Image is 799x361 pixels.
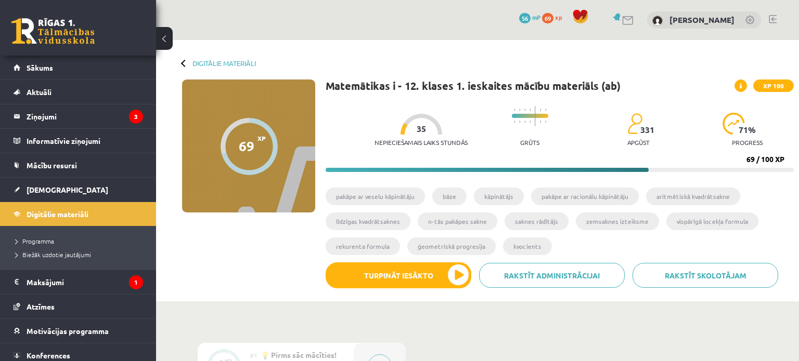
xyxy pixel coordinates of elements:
[16,236,146,246] a: Programma
[14,270,143,294] a: Maksājumi1
[540,121,541,123] img: icon-short-line-57e1e144782c952c97e751825c79c345078a6d821885a25fce030b3d8c18986b.svg
[27,326,109,336] span: Motivācijas programma
[16,250,91,259] span: Biežāk uzdotie jautājumi
[257,135,266,142] span: XP
[432,188,467,205] li: bāze
[479,263,625,288] a: Rakstīt administrācijai
[14,104,143,128] a: Ziņojumi3
[192,59,256,67] a: Digitālie materiāli
[326,212,410,230] li: līdzīgas kvadrātsaknes
[576,212,659,230] li: zemsaknes izteiksme
[129,110,143,124] i: 3
[540,109,541,111] img: icon-short-line-57e1e144782c952c97e751825c79c345078a6d821885a25fce030b3d8c18986b.svg
[474,188,524,205] li: kāpinātājs
[503,237,552,255] li: kvocients
[27,302,55,311] span: Atzīmes
[519,109,520,111] img: icon-short-line-57e1e144782c952c97e751825c79c345078a6d821885a25fce030b3d8c18986b.svg
[129,275,143,289] i: 1
[535,106,536,126] img: icon-long-line-d9ea69661e0d244f92f715978eff75569469978d946b2353a9bb055b3ed8787d.svg
[27,104,143,128] legend: Ziņojumi
[16,250,146,259] a: Biežāk uzdotie jautājumi
[666,212,758,230] li: vispārīgā locekļa formula
[14,178,143,202] a: [DEMOGRAPHIC_DATA]
[669,15,734,25] a: [PERSON_NAME]
[646,188,740,205] li: aritmētiskā kvadrātsakne
[417,124,426,133] span: 35
[14,202,143,226] a: Digitālie materiāli
[542,13,567,21] a: 69 xp
[627,113,642,135] img: students-c634bb4e5e11cddfef0936a35e636f08e4e9abd3cc4e673bd6f9a4125e45ecb1.svg
[27,129,143,153] legend: Informatīvie ziņojumi
[14,319,143,343] a: Motivācijas programma
[555,13,562,21] span: xp
[514,121,515,123] img: icon-short-line-57e1e144782c952c97e751825c79c345078a6d821885a25fce030b3d8c18986b.svg
[739,125,756,135] span: 71 %
[14,129,143,153] a: Informatīvie ziņojumi
[633,263,778,288] a: Rakstīt skolotājam
[627,139,650,146] p: apgūst
[753,79,794,92] span: XP 100
[11,18,95,44] a: Rīgas 1. Tālmācības vidusskola
[14,80,143,104] a: Aktuāli
[519,121,520,123] img: icon-short-line-57e1e144782c952c97e751825c79c345078a6d821885a25fce030b3d8c18986b.svg
[27,209,88,219] span: Digitālie materiāli
[545,121,546,123] img: icon-short-line-57e1e144782c952c97e751825c79c345078a6d821885a25fce030b3d8c18986b.svg
[514,109,515,111] img: icon-short-line-57e1e144782c952c97e751825c79c345078a6d821885a25fce030b3d8c18986b.svg
[519,13,540,21] a: 56 mP
[14,295,143,318] a: Atzīmes
[27,185,108,194] span: [DEMOGRAPHIC_DATA]
[239,138,254,154] div: 69
[326,237,400,255] li: rekurenta formula
[530,121,531,123] img: icon-short-line-57e1e144782c952c97e751825c79c345078a6d821885a25fce030b3d8c18986b.svg
[640,125,654,135] span: 331
[531,188,639,205] li: pakāpe ar racionālu kāpinātāju
[732,139,763,146] p: progress
[27,63,53,72] span: Sākums
[326,262,471,288] button: Turpināt iesākto
[530,109,531,111] img: icon-short-line-57e1e144782c952c97e751825c79c345078a6d821885a25fce030b3d8c18986b.svg
[505,212,569,230] li: saknes rādītājs
[532,13,540,21] span: mP
[27,87,51,97] span: Aktuāli
[27,351,70,360] span: Konferences
[16,237,54,245] span: Programma
[524,121,525,123] img: icon-short-line-57e1e144782c952c97e751825c79c345078a6d821885a25fce030b3d8c18986b.svg
[375,139,468,146] p: Nepieciešamais laiks stundās
[326,79,621,92] h1: Matemātikas i - 12. klases 1. ieskaites mācību materiāls (ab)
[723,113,745,135] img: icon-progress-161ccf0a02000e728c5f80fcf4c31c7af3da0e1684b2b1d7c360e028c24a22f1.svg
[524,109,525,111] img: icon-short-line-57e1e144782c952c97e751825c79c345078a6d821885a25fce030b3d8c18986b.svg
[542,13,553,23] span: 69
[14,153,143,177] a: Mācību resursi
[652,16,663,26] img: Lāsma Dīriņa
[14,56,143,79] a: Sākums
[326,188,425,205] li: pakāpe ar veselu kāpinātāju
[520,139,539,146] p: Grūts
[27,161,77,170] span: Mācību resursi
[250,351,257,359] span: #1
[27,270,143,294] legend: Maksājumi
[418,212,497,230] li: n-tās pakāpes sakne
[545,109,546,111] img: icon-short-line-57e1e144782c952c97e751825c79c345078a6d821885a25fce030b3d8c18986b.svg
[519,13,531,23] span: 56
[407,237,496,255] li: ģeometriskā progresija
